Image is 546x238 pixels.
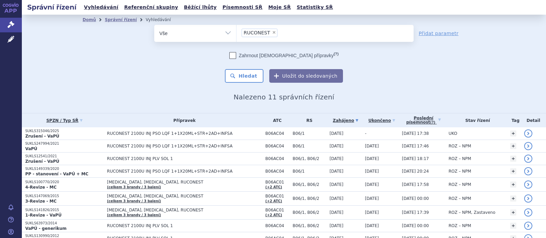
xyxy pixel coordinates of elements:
a: Přidat parametr [419,30,459,37]
a: Zahájeno [330,116,362,125]
a: Písemnosti SŘ [220,3,264,12]
span: [DATE] [365,156,379,161]
abbr: (?) [430,121,435,125]
p: SUKLS63973/2014 [25,221,104,226]
p: SUKLS247994/2021 [25,141,104,146]
span: B06/1, B06/2 [293,223,326,228]
span: [DATE] [330,196,344,201]
button: Hledat [225,69,263,83]
span: ROZ – NPM, Zastaveno [448,210,495,215]
span: [MEDICAL_DATA], [MEDICAL_DATA], RUCONEST [107,208,262,212]
a: detail [524,129,532,138]
span: [DATE] 00:00 [402,223,429,228]
li: Vyhledávání [146,15,180,25]
span: B06AC01 [265,180,289,185]
span: RUCONEST 2100U INJ PSO LQF 1+1X20ML+STR+2AD+INFSA [107,169,262,174]
a: + [510,168,516,174]
strong: 4-Revize - MC [25,185,57,190]
a: Referenční skupiny [122,3,180,12]
th: RS [289,113,326,127]
a: detail [524,155,532,163]
span: B06/1 [293,144,326,148]
span: - [365,131,366,136]
span: [DATE] [330,210,344,215]
a: + [510,223,516,229]
span: [DATE] [365,144,379,148]
a: detail [524,167,532,175]
a: Běžící lhůty [182,3,219,12]
a: Poslednípísemnost(?) [402,113,445,127]
span: B06AC01 [265,194,289,199]
strong: Zrušení - VaPÚ [25,159,59,164]
p: SUKLS315046/2025 [25,129,104,133]
a: SPZN / Typ SŘ [25,116,104,125]
span: [DATE] 17:39 [402,210,429,215]
p: SUKLS12541/2021 [25,154,104,159]
a: (+2 ATC) [265,213,282,217]
button: Uložit do sledovaných [269,69,343,83]
span: RUCONEST 2100U INJ PSO LQF 1+1X20ML+STR+2AD+INFSA [107,131,262,136]
span: [MEDICAL_DATA], [MEDICAL_DATA], RUCONEST [107,180,262,185]
span: ROZ – NPM [448,196,471,201]
a: (+2 ATC) [265,185,282,189]
a: detail [524,142,532,150]
a: Správní řízení [105,17,137,22]
span: [DATE] [365,210,379,215]
span: [DATE] 20:24 [402,169,429,174]
p: SUKLS100770/2020 [25,180,104,185]
span: B06AC04 [265,169,289,174]
span: ROZ – NPM [448,156,471,161]
span: UKO [448,131,457,136]
label: Zahrnout [DEMOGRAPHIC_DATA] přípravky [229,52,339,59]
span: RUCONEST [244,30,270,35]
span: ROZ – NPM [448,223,471,228]
span: B06/1 [293,169,326,174]
span: [DATE] [330,169,344,174]
span: Nalezeno 11 správních řízení [233,93,334,101]
a: + [510,181,516,188]
span: B06/1, B06/2 [293,182,326,187]
span: RUCONEST 2100U INJ PSO LQF 1+1X20ML+STR+2AD+INFSA [107,144,262,148]
span: B06AC04 [265,156,289,161]
span: B06AC04 [265,144,289,148]
a: + [510,143,516,149]
input: RUCONEST [279,28,283,37]
span: [DATE] [330,131,344,136]
a: Ukončeno [365,116,398,125]
a: detail [524,180,532,189]
strong: PP - stanovení - VaPÚ + MC [25,172,88,176]
a: Domů [83,17,96,22]
p: SUKLS147069/2015 [25,194,104,199]
a: detail [524,194,532,203]
span: B06/1 [293,131,326,136]
a: + [510,156,516,162]
span: [DATE] [330,182,344,187]
span: × [272,30,276,34]
span: B06/1, B06/2 [293,156,326,161]
span: [DATE] 00:00 [402,196,429,201]
strong: VaPÚ [25,146,37,151]
span: ROZ – NPM [448,144,471,148]
span: [DATE] [365,223,379,228]
span: B06AC01 [265,208,289,212]
a: + [510,195,516,202]
a: Moje SŘ [266,3,293,12]
span: RUCONEST 2100U INJ PLV SOL 1 [107,223,262,228]
th: Přípravek [104,113,262,127]
p: SUKLS141826/2015 [25,208,104,212]
strong: VaPÚ - generikum [25,226,67,231]
span: ROZ – NPM [448,169,471,174]
a: (+2 ATC) [265,199,282,203]
a: Statistiky SŘ [294,3,335,12]
th: Detail [521,113,546,127]
span: [DATE] 17:46 [402,144,429,148]
span: B06/1, B06/2 [293,196,326,201]
span: ROZ – NPM [448,182,471,187]
span: [DATE] 17:38 [402,131,429,136]
th: ATC [262,113,289,127]
span: [DATE] 17:58 [402,182,429,187]
span: [DATE] 18:17 [402,156,429,161]
span: B06/1, B06/2 [293,210,326,215]
th: Tag [507,113,521,127]
p: SUKLS149339/2020 [25,166,104,171]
